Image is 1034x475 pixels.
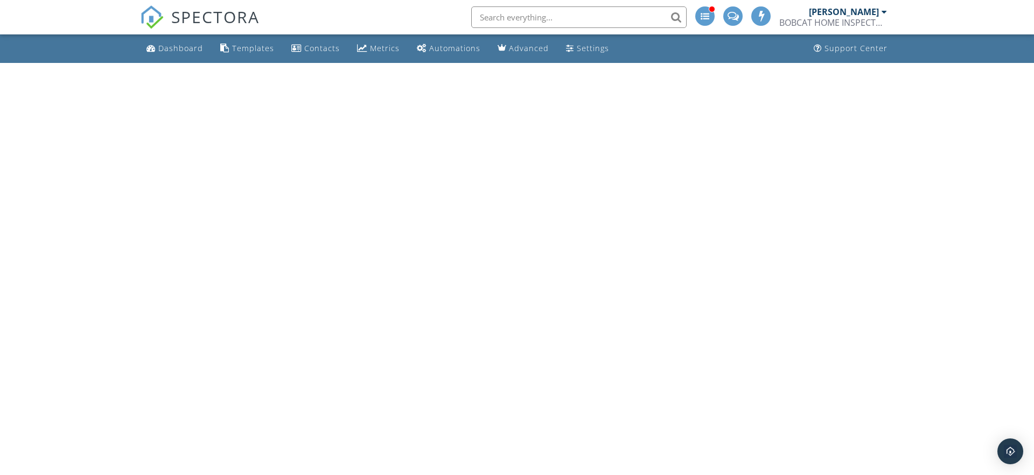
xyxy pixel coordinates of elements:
[509,43,549,53] div: Advanced
[216,39,278,59] a: Templates
[304,43,340,53] div: Contacts
[429,43,480,53] div: Automations
[370,43,400,53] div: Metrics
[171,5,260,28] span: SPECTORA
[413,39,485,59] a: Automations (Advanced)
[140,5,164,29] img: The Best Home Inspection Software - Spectora
[353,39,404,59] a: Metrics
[779,17,887,28] div: BOBCAT HOME INSPECTOR
[142,39,207,59] a: Dashboard
[158,43,203,53] div: Dashboard
[562,39,613,59] a: Settings
[577,43,609,53] div: Settings
[809,39,892,59] a: Support Center
[997,438,1023,464] div: Open Intercom Messenger
[825,43,888,53] div: Support Center
[809,6,879,17] div: [PERSON_NAME]
[140,15,260,37] a: SPECTORA
[232,43,274,53] div: Templates
[287,39,344,59] a: Contacts
[471,6,687,28] input: Search everything...
[493,39,553,59] a: Advanced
